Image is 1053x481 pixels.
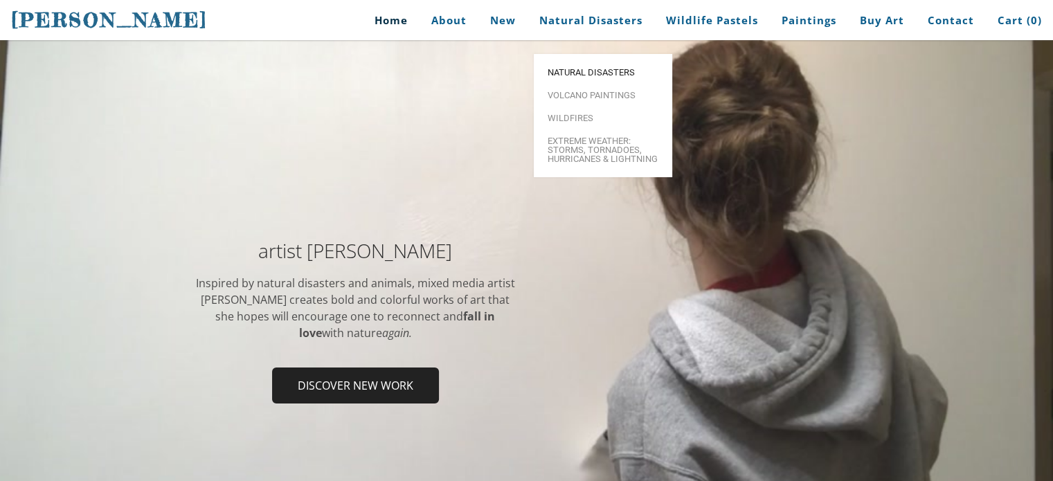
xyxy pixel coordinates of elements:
a: Buy Art [849,5,915,36]
em: again. [382,325,412,341]
div: Inspired by natural disasters and animals, mixed media artist [PERSON_NAME] ​creates bold and col... [195,275,516,341]
a: Home [354,5,418,36]
span: Natural Disasters [548,68,658,77]
a: Contact [917,5,984,36]
span: Discover new work [273,369,438,402]
a: About [421,5,477,36]
a: Wildfires [534,107,672,129]
a: Extreme Weather: Storms, Tornadoes, Hurricanes & Lightning [534,129,672,170]
a: Wildlife Pastels [656,5,768,36]
a: Paintings [771,5,847,36]
span: Volcano paintings [548,91,658,100]
span: 0 [1031,13,1038,27]
a: Volcano paintings [534,84,672,107]
span: Extreme Weather: Storms, Tornadoes, Hurricanes & Lightning [548,136,658,163]
span: [PERSON_NAME] [11,8,208,32]
a: [PERSON_NAME] [11,7,208,33]
a: Discover new work [272,367,439,403]
h2: artist [PERSON_NAME] [195,241,516,260]
a: Natural Disasters [534,61,672,84]
a: Cart (0) [987,5,1042,36]
a: Natural Disasters [529,5,653,36]
a: New [480,5,526,36]
span: Wildfires [548,114,658,122]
